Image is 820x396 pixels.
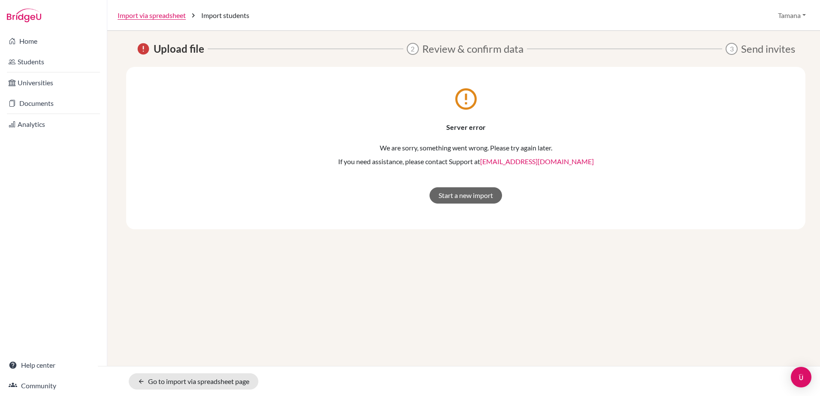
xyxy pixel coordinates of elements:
span: 2 [407,43,419,55]
a: Universities [2,74,105,91]
a: Community [2,377,105,394]
span: Review & confirm data [422,41,523,57]
a: Home [2,33,105,50]
span: Send invites [741,41,795,57]
a: Help center [2,357,105,374]
a: Analytics [2,116,105,133]
span: 3 [726,43,738,55]
div: Open Intercom Messenger [791,367,811,387]
a: Import via spreadsheet [118,10,186,21]
span: Upload file [154,41,204,57]
p: We are sorry, something went wrong. Please try again later. [152,143,780,153]
span: Error [136,42,150,56]
i: error_outline [453,86,479,112]
a: [EMAIL_ADDRESS][DOMAIN_NAME] [480,157,594,165]
p: If you need assistance, please contact Support at [152,156,780,167]
button: Tamana [774,7,810,24]
a: Students [2,53,105,70]
a: Go to import via spreadsheet page [129,373,258,390]
a: Documents [2,95,105,112]
i: chevron_right [189,11,198,20]
i: arrow_back [138,378,145,385]
p: Server error [152,122,780,132]
span: Import students [201,10,249,21]
img: Bridge-U [7,9,41,22]
button: Start a new import [430,187,502,204]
